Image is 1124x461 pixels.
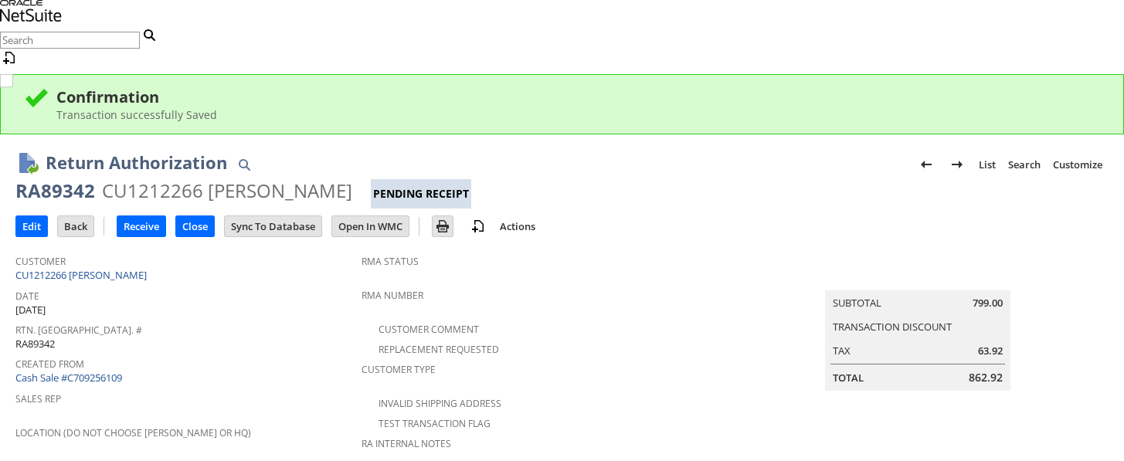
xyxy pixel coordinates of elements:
img: Previous [917,155,936,174]
a: Customer Type [362,363,436,376]
img: add-record.svg [469,217,487,236]
svg: Search [140,25,158,44]
a: RMA Status [362,255,419,268]
a: List [973,152,1002,177]
a: Subtotal [833,296,881,310]
caption: Summary [825,266,1010,290]
img: Print [433,217,452,236]
input: Edit [16,216,47,236]
a: Transaction Discount [833,320,952,334]
a: RA Internal Notes [362,437,451,450]
a: Search [1002,152,1047,177]
a: Test Transaction Flag [379,417,491,430]
span: [DATE] [15,303,46,317]
a: Cash Sale #C709256109 [15,371,122,385]
input: Receive [117,216,165,236]
a: Tax [833,344,851,358]
a: Location (Do Not Choose [PERSON_NAME] or HQ) [15,426,251,439]
h1: Return Authorization [46,150,227,175]
div: Transaction successfully Saved [56,107,1100,122]
a: Replacement Requested [379,343,499,356]
a: Customer [15,255,66,268]
span: RA89342 [15,337,55,351]
div: RA89342 [15,178,95,203]
a: Customer Comment [379,323,479,336]
div: CU1212266 [PERSON_NAME] [102,178,352,203]
input: Close [176,216,214,236]
input: Back [58,216,93,236]
a: CU1212266 [PERSON_NAME] [15,268,151,282]
a: Rtn. [GEOGRAPHIC_DATA]. # [15,324,142,337]
span: 862.92 [969,370,1003,385]
img: Quick Find [235,155,253,174]
a: Actions [494,219,542,233]
input: Print [433,216,453,236]
a: Sales Rep [15,392,61,405]
a: Invalid Shipping Address [379,397,501,410]
a: RMA Number [362,289,423,302]
a: Created From [15,358,84,371]
div: Confirmation [56,86,1100,107]
input: Sync To Database [225,216,321,236]
a: Date [15,290,39,303]
span: 799.00 [973,296,1003,310]
a: Customize [1047,152,1109,177]
span: 63.92 [978,344,1003,358]
div: Pending Receipt [371,179,471,208]
img: Next [948,155,966,174]
a: Total [833,371,864,385]
input: Open In WMC [332,216,409,236]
